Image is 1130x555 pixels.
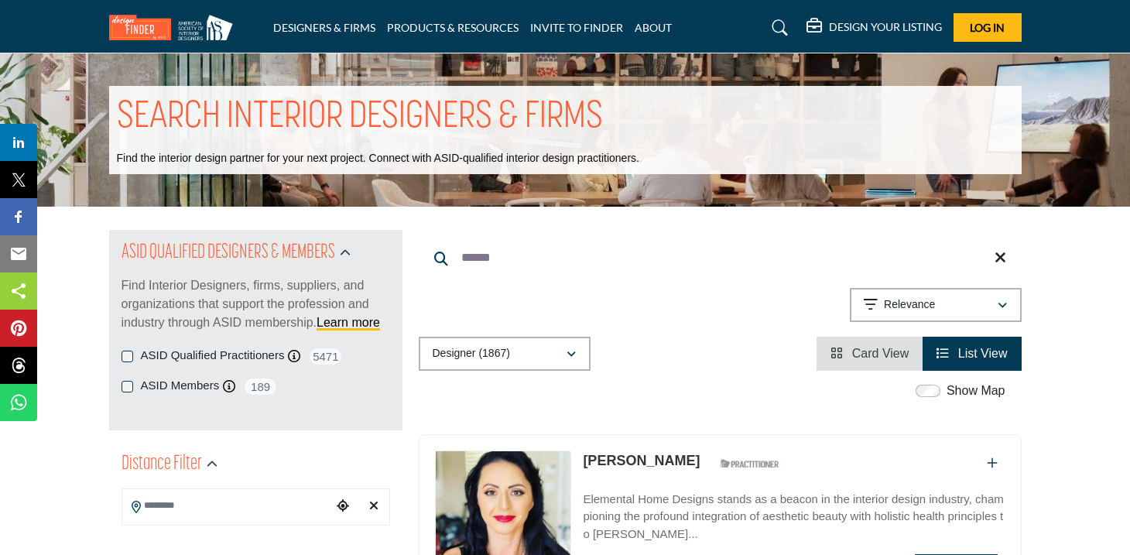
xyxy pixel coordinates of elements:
[937,347,1007,360] a: View List
[419,337,591,371] button: Designer (1867)
[122,276,390,332] p: Find Interior Designers, firms, suppliers, and organizations that support the profession and indu...
[317,316,380,329] a: Learn more
[987,457,998,470] a: Add To List
[117,151,639,166] p: Find the interior design partner for your next project. Connect with ASID-qualified interior desi...
[954,13,1022,42] button: Log In
[141,377,220,395] label: ASID Members
[308,347,343,366] span: 5471
[109,15,241,40] img: Site Logo
[273,21,375,34] a: DESIGNERS & FIRMS
[433,346,510,361] p: Designer (1867)
[362,490,385,523] div: Clear search location
[958,347,1008,360] span: List View
[923,337,1021,371] li: List View
[122,381,133,392] input: ASID Members checkbox
[757,15,798,40] a: Search
[852,347,909,360] span: Card View
[122,451,202,478] h2: Distance Filter
[947,382,1005,400] label: Show Map
[122,351,133,362] input: ASID Qualified Practitioners checkbox
[530,21,623,34] a: INVITE TO FINDER
[122,239,335,267] h2: ASID QUALIFIED DESIGNERS & MEMBERS
[850,288,1022,322] button: Relevance
[243,377,278,396] span: 189
[970,21,1005,34] span: Log In
[419,239,1022,276] input: Search Keyword
[122,491,331,521] input: Search Location
[817,337,923,371] li: Card View
[830,347,909,360] a: View Card
[583,481,1005,543] a: Elemental Home Designs stands as a beacon in the interior design industry, championing the profou...
[884,297,935,313] p: Relevance
[141,347,285,365] label: ASID Qualified Practitioners
[635,21,672,34] a: ABOUT
[583,451,700,471] p: Frances Rhodis
[387,21,519,34] a: PRODUCTS & RESOURCES
[583,453,700,468] a: [PERSON_NAME]
[117,94,603,142] h1: SEARCH INTERIOR DESIGNERS & FIRMS
[714,454,784,474] img: ASID Qualified Practitioners Badge Icon
[806,19,942,37] div: DESIGN YOUR LISTING
[583,491,1005,543] p: Elemental Home Designs stands as a beacon in the interior design industry, championing the profou...
[331,490,354,523] div: Choose your current location
[829,20,942,34] h5: DESIGN YOUR LISTING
